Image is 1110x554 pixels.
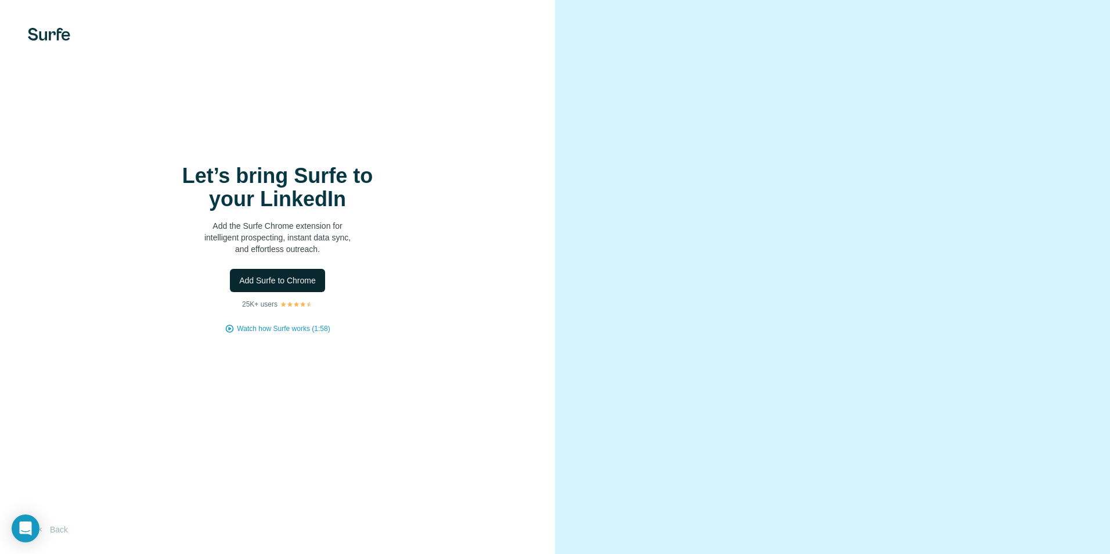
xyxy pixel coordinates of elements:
[28,519,76,540] button: Back
[242,299,277,310] p: 25K+ users
[230,269,325,292] button: Add Surfe to Chrome
[237,323,330,334] button: Watch how Surfe works (1:58)
[161,164,394,211] h1: Let’s bring Surfe to your LinkedIn
[12,515,39,542] div: Open Intercom Messenger
[239,275,316,286] span: Add Surfe to Chrome
[280,301,313,308] img: Rating Stars
[28,28,70,41] img: Surfe's logo
[161,220,394,255] p: Add the Surfe Chrome extension for intelligent prospecting, instant data sync, and effortless out...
